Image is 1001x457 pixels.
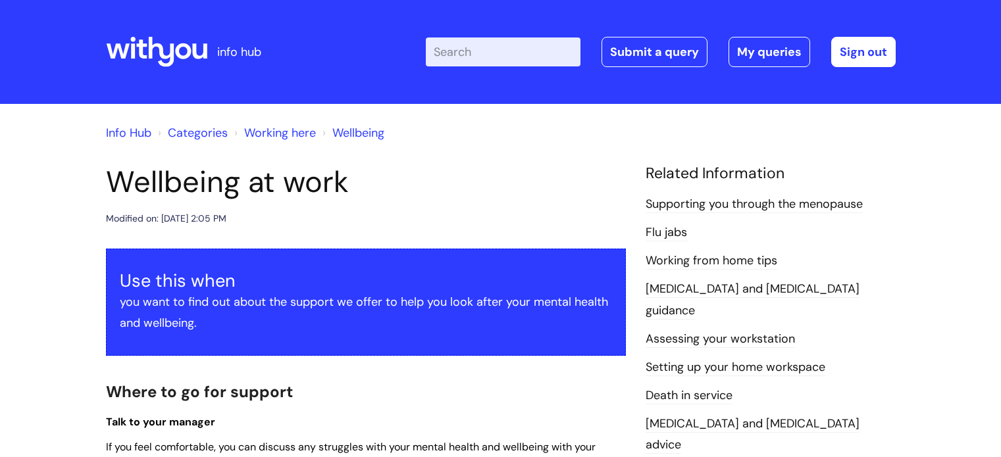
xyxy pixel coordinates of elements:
li: Wellbeing [319,122,384,143]
a: [MEDICAL_DATA] and [MEDICAL_DATA] guidance [646,281,860,319]
p: info hub [217,41,261,62]
span: Where to go for support [106,381,293,402]
li: Working here [231,122,316,143]
a: Sign out [831,37,896,67]
li: Solution home [155,122,228,143]
div: Modified on: [DATE] 2:05 PM [106,210,226,227]
a: Assessing your workstation [646,331,795,348]
h1: Wellbeing at work [106,164,626,200]
a: Wellbeing [332,125,384,141]
a: Death in service [646,387,732,404]
a: Working from home tips [646,253,777,270]
a: Info Hub [106,125,151,141]
a: Setting up your home workspace [646,359,825,376]
a: Categories [168,125,228,141]
a: Flu jabs [646,224,687,241]
h3: Use this when [120,270,612,291]
div: | - [426,37,896,67]
input: Search [426,37,580,66]
a: Submit a query [602,37,707,67]
a: My queries [729,37,810,67]
a: [MEDICAL_DATA] and [MEDICAL_DATA] advice [646,416,860,454]
h4: Related Information [646,164,896,183]
a: Working here [244,125,316,141]
a: Supporting you through the menopause [646,196,863,213]
p: you want to find out about the support we offer to help you look after your mental health and wel... [120,291,612,334]
span: Talk to your manager [106,415,215,429]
